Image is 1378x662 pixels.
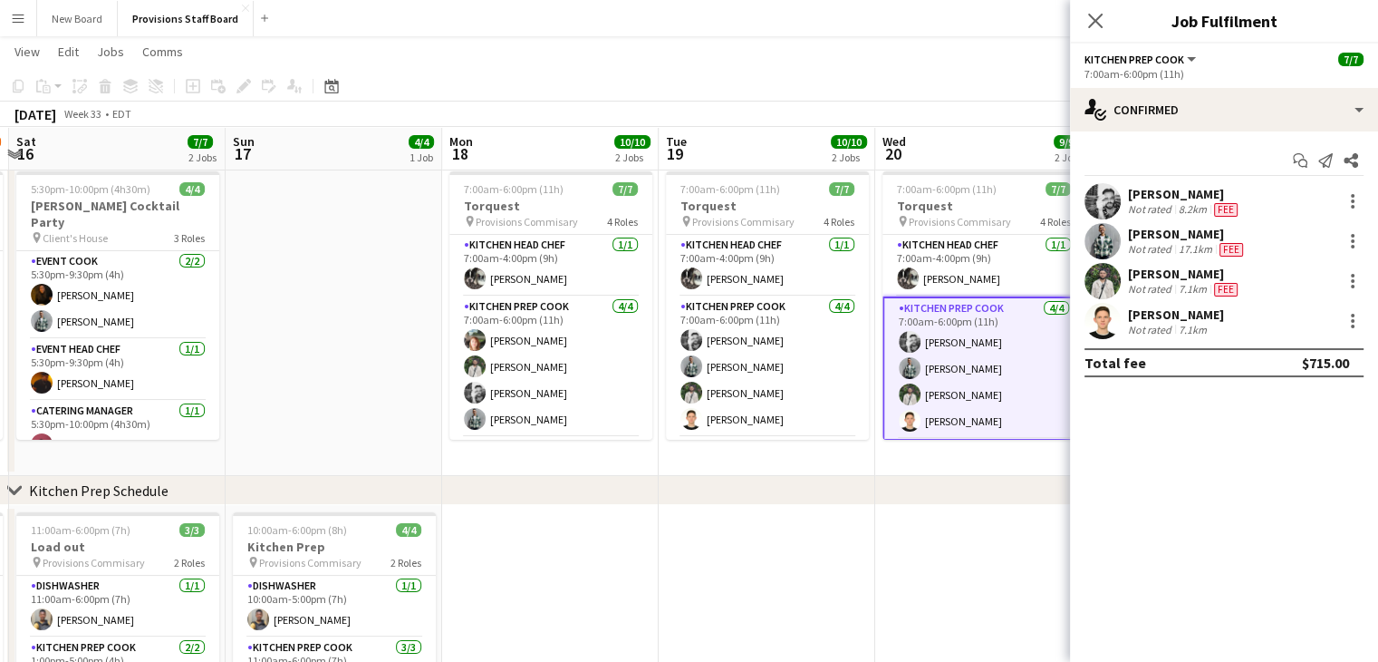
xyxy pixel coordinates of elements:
h3: Torquest [449,198,652,214]
div: 2 Jobs [188,151,217,164]
h3: Torquest [882,198,1085,214]
div: Not rated [1128,282,1175,297]
div: Confirmed [1070,88,1378,131]
span: 7/7 [1338,53,1364,66]
app-card-role: Dishwasher1/110:00am-5:00pm (7h)[PERSON_NAME] [233,576,436,638]
h3: Torquest [666,198,869,214]
app-card-role: Kitchen Prep Cook4/47:00am-6:00pm (11h)[PERSON_NAME][PERSON_NAME][PERSON_NAME][PERSON_NAME] [449,297,652,437]
span: 20 [880,143,906,164]
div: 7.1km [1175,282,1210,297]
app-card-role: Kitchen Head Chef1/17:00am-4:00pm (9h)[PERSON_NAME] [882,235,1085,297]
span: Mon [449,133,473,150]
span: 11:00am-6:00pm (7h) [31,523,130,537]
div: 7.1km [1175,323,1210,336]
span: Provisions Commisary [43,556,145,570]
div: Crew has different fees then in role [1210,282,1241,297]
span: 4 Roles [607,215,638,229]
div: 2 Jobs [832,151,866,164]
span: Fee [1219,243,1243,257]
span: Sat [16,133,36,150]
span: Tue [666,133,687,150]
h3: Kitchen Prep [233,539,436,555]
a: Jobs [90,40,131,63]
span: 3 Roles [174,231,205,245]
app-job-card: 7:00am-6:00pm (11h)7/7Torquest Provisions Commisary4 RolesKitchen Head Chef1/17:00am-4:00pm (9h)[... [882,171,1085,440]
span: 4/4 [409,135,434,149]
span: Provisions Commisary [909,215,1011,229]
app-card-role: Kitchen Prep Cook4/47:00am-6:00pm (11h)[PERSON_NAME][PERSON_NAME][PERSON_NAME][PERSON_NAME] [882,297,1085,441]
span: Jobs [97,44,124,60]
span: Wed [882,133,906,150]
span: 7:00am-6:00pm (11h) [897,182,997,196]
span: 16 [14,143,36,164]
a: Comms [135,40,190,63]
div: Crew has different fees then in role [1216,242,1247,257]
div: 8.2km [1175,202,1210,217]
span: Edit [58,44,79,60]
span: 7/7 [188,135,213,149]
div: Total fee [1084,354,1146,372]
span: 4 Roles [1040,215,1071,229]
div: 2 Jobs [615,151,650,164]
app-job-card: 7:00am-6:00pm (11h)7/7Torquest Provisions Commisary4 RolesKitchen Head Chef1/17:00am-4:00pm (9h)[... [666,171,869,440]
app-card-role: Event Head Chef1/15:30pm-9:30pm (4h)[PERSON_NAME] [16,339,219,401]
div: Kitchen Prep Schedule [29,482,169,500]
div: 7:00am-6:00pm (11h) [1084,67,1364,81]
h3: Load out [16,539,219,555]
span: 5:30pm-10:00pm (4h30m) [31,182,150,196]
span: 10:00am-6:00pm (8h) [247,523,347,537]
span: 7:00am-6:00pm (11h) [680,182,780,196]
span: Fee [1214,283,1238,297]
div: $715.00 [1302,354,1349,372]
div: Crew has different fees then in role [1210,202,1241,217]
span: 2 Roles [390,556,421,570]
app-card-role: Event Cook2/25:30pm-9:30pm (4h)[PERSON_NAME][PERSON_NAME] [16,251,219,339]
div: 1 Job [410,151,433,164]
div: 17.1km [1175,242,1216,257]
h3: Job Fulfilment [1070,9,1378,33]
span: 7:00am-6:00pm (11h) [464,182,564,196]
span: 9/9 [1054,135,1079,149]
app-job-card: 7:00am-6:00pm (11h)7/7Torquest Provisions Commisary4 RolesKitchen Head Chef1/17:00am-4:00pm (9h)[... [449,171,652,440]
div: 2 Jobs [1055,151,1083,164]
span: 3/3 [179,523,205,537]
span: 4 Roles [824,215,854,229]
span: 7/7 [612,182,638,196]
div: Not rated [1128,242,1175,257]
div: [DATE] [14,105,56,123]
span: Client's House [43,231,108,245]
div: Not rated [1128,202,1175,217]
span: 19 [663,143,687,164]
span: Comms [142,44,183,60]
h3: [PERSON_NAME] Cocktail Party [16,198,219,230]
span: Week 33 [60,107,105,121]
app-card-role: Dishwasher1/111:00am-6:00pm (7h)[PERSON_NAME] [16,576,219,638]
app-card-role: Catering Manager1/15:30pm-10:00pm (4h30m)[PERSON_NAME] [16,401,219,462]
button: New Board [37,1,118,36]
div: [PERSON_NAME] [1128,186,1241,202]
a: Edit [51,40,86,63]
div: Not rated [1128,323,1175,336]
span: 10/10 [614,135,650,149]
app-card-role: Kitchen Head Chef1/17:00am-4:00pm (9h)[PERSON_NAME] [666,235,869,297]
div: [PERSON_NAME] [1128,266,1241,282]
span: 4/4 [179,182,205,196]
span: 4/4 [396,523,421,537]
span: 7/7 [1046,182,1071,196]
span: 2 Roles [174,556,205,570]
span: 10/10 [831,135,867,149]
app-job-card: 5:30pm-10:00pm (4h30m)4/4[PERSON_NAME] Cocktail Party Client's House3 RolesEvent Cook2/25:30pm-9:... [16,171,219,440]
span: Provisions Commisary [476,215,578,229]
a: View [7,40,47,63]
span: Fee [1214,203,1238,217]
div: [PERSON_NAME] [1128,307,1224,323]
span: View [14,44,40,60]
app-card-role: Kitchen Head Chef1/17:00am-4:00pm (9h)[PERSON_NAME] [449,235,652,297]
span: Kitchen Prep Cook [1084,53,1184,66]
span: 17 [230,143,255,164]
button: Provisions Staff Board [118,1,254,36]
